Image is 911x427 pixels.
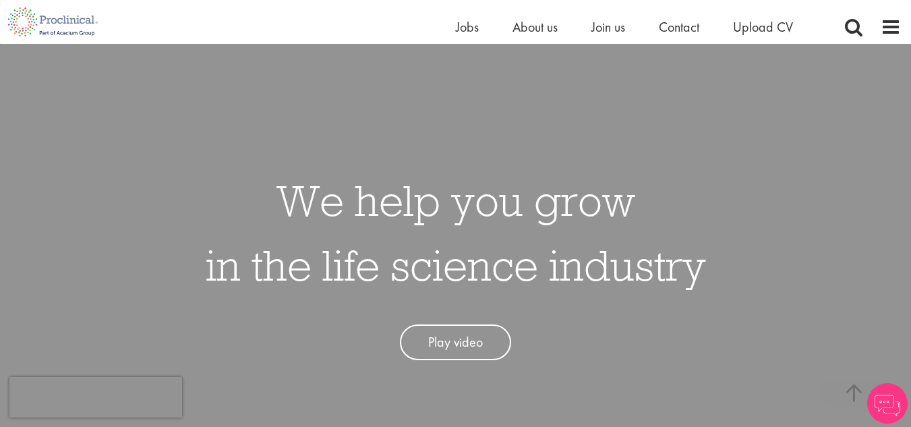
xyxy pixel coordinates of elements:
[733,18,793,36] a: Upload CV
[400,324,511,360] a: Play video
[456,18,479,36] a: Jobs
[206,168,706,297] h1: We help you grow in the life science industry
[659,18,699,36] a: Contact
[867,383,908,424] img: Chatbot
[512,18,558,36] a: About us
[591,18,625,36] a: Join us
